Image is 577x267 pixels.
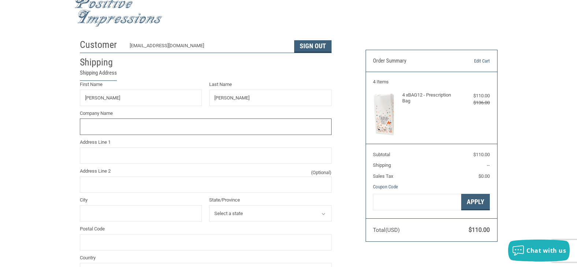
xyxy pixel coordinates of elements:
button: Chat with us [508,240,570,262]
div: $136.00 [461,99,490,106]
label: Address Line 1 [80,139,332,146]
h4: 4 x BAG12 - Prescription Bag [402,92,459,104]
label: Company Name [80,110,332,117]
div: [EMAIL_ADDRESS][DOMAIN_NAME] [130,42,287,53]
a: Edit Cart [452,57,490,65]
span: Sales Tax [373,173,393,179]
h2: Customer [80,39,123,51]
legend: Shipping Address [80,69,117,81]
label: City [80,196,202,204]
input: Gift Certificate or Coupon Code [373,194,461,210]
button: Apply [461,194,490,210]
span: Chat with us [526,247,566,255]
label: State/Province [209,196,332,204]
label: First Name [80,81,202,88]
label: Address Line 2 [80,168,332,175]
h2: Shipping [80,56,123,68]
span: Subtotal [373,152,390,157]
h3: Order Summary [373,57,452,65]
a: Coupon Code [373,184,398,189]
span: Shipping [373,162,391,168]
span: $110.00 [473,152,490,157]
span: -- [487,162,490,168]
label: Last Name [209,81,332,88]
button: Sign Out [294,40,332,53]
span: Total (USD) [373,227,400,233]
small: (Optional) [311,169,332,176]
label: Postal Code [80,225,332,233]
label: Country [80,254,332,262]
h3: 4 Items [373,79,490,85]
span: $110.00 [469,226,490,233]
span: $0.00 [478,173,490,179]
div: $110.00 [461,92,490,99]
